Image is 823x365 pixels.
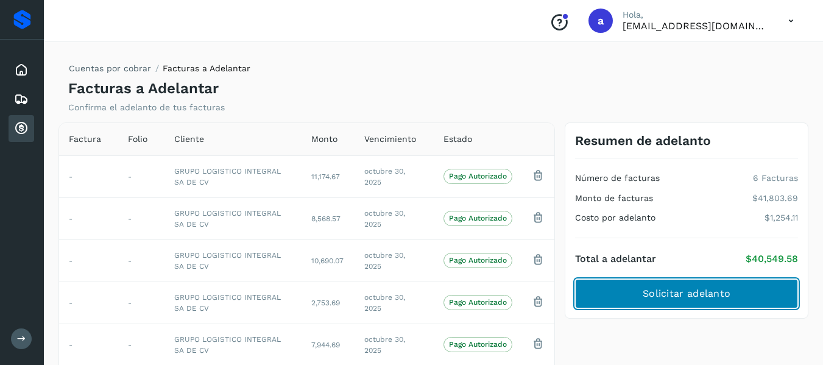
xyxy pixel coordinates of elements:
[9,57,34,83] div: Inicio
[118,197,164,239] td: -
[449,298,507,307] p: Pago Autorizado
[449,256,507,264] p: Pago Autorizado
[68,80,219,97] h4: Facturas a Adelantar
[174,133,204,146] span: Cliente
[643,287,730,300] span: Solicitar adelanto
[364,293,405,313] span: octubre 30, 2025
[128,133,147,146] span: Folio
[364,251,405,271] span: octubre 30, 2025
[164,282,302,324] td: GRUPO LOGISTICO INTEGRAL SA DE CV
[575,253,656,264] h4: Total a adelantar
[575,213,655,223] h4: Costo por adelanto
[68,102,225,113] p: Confirma el adelanto de tus facturas
[311,299,340,307] span: 2,753.69
[443,133,472,146] span: Estado
[311,133,337,146] span: Monto
[68,62,250,80] nav: breadcrumb
[59,239,118,282] td: -
[765,213,798,223] p: $1,254.11
[575,193,653,204] h4: Monto de facturas
[59,282,118,324] td: -
[9,86,34,113] div: Embarques
[118,239,164,282] td: -
[59,155,118,197] td: -
[69,133,101,146] span: Factura
[746,253,798,264] p: $40,549.58
[575,133,711,148] h3: Resumen de adelanto
[164,197,302,239] td: GRUPO LOGISTICO INTEGRAL SA DE CV
[575,279,798,308] button: Solicitar adelanto
[449,214,507,222] p: Pago Autorizado
[311,214,341,223] span: 8,568.57
[449,172,507,180] p: Pago Autorizado
[364,167,405,186] span: octubre 30, 2025
[311,341,340,349] span: 7,944.69
[623,10,769,20] p: Hola,
[163,63,250,73] span: Facturas a Adelantar
[623,20,769,32] p: a.tamac@hotmail.com
[364,335,405,355] span: octubre 30, 2025
[575,173,660,183] h4: Número de facturas
[9,115,34,142] div: Cuentas por cobrar
[364,133,416,146] span: Vencimiento
[752,193,798,204] p: $41,803.69
[59,197,118,239] td: -
[449,340,507,349] p: Pago Autorizado
[753,173,798,183] p: 6 Facturas
[118,155,164,197] td: -
[311,172,340,181] span: 11,174.67
[164,239,302,282] td: GRUPO LOGISTICO INTEGRAL SA DE CV
[164,155,302,197] td: GRUPO LOGISTICO INTEGRAL SA DE CV
[311,257,344,265] span: 10,690.07
[118,282,164,324] td: -
[69,63,151,73] a: Cuentas por cobrar
[364,209,405,229] span: octubre 30, 2025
